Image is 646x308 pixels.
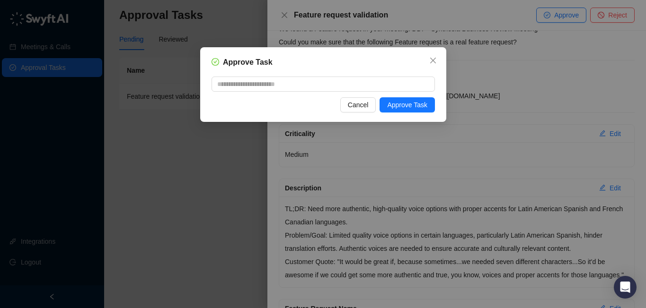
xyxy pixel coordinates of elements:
button: Approve Task [380,97,435,112]
button: Close [425,53,441,68]
span: Approve Task [387,100,427,110]
span: check-circle [212,58,219,66]
span: close [429,57,437,64]
div: Open Intercom Messenger [614,276,637,299]
button: Cancel [340,97,376,112]
span: Cancel [347,100,368,110]
h5: Approve Task [223,57,273,68]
